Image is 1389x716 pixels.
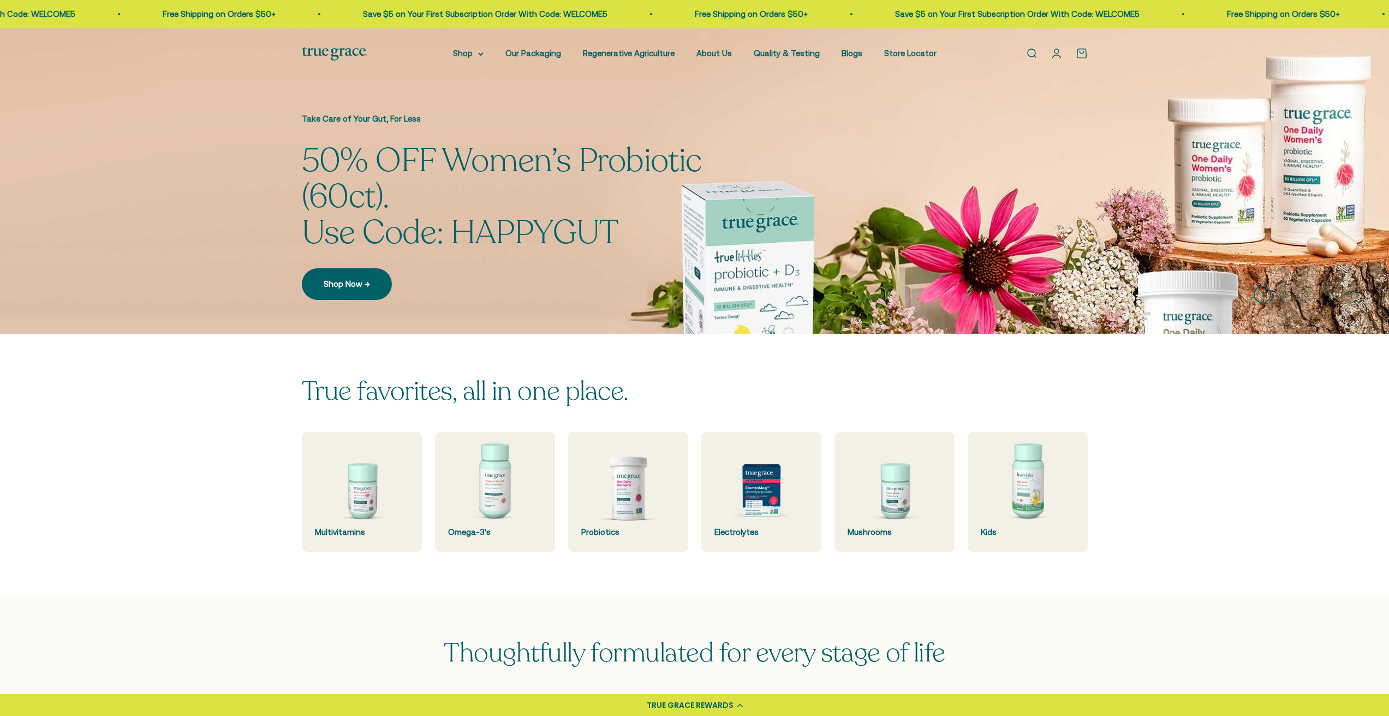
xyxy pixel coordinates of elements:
[981,526,1075,539] div: Kids
[302,268,392,300] a: Shop Now →
[583,49,675,58] a: Regenerative Agriculture
[302,112,782,125] p: Take Care of Your Gut, For Less
[302,374,629,409] split-lines: True favorites, all in one place.
[690,9,803,19] a: Free Shipping on Orders $50+
[848,526,941,539] div: Mushrooms
[358,8,603,21] p: Save $5 on Your First Subscription Order With Code: WELCOME5
[884,49,937,58] a: Store Locator
[1222,9,1335,19] a: Free Shipping on Orders $50+
[448,526,542,539] div: Omega-3's
[968,432,1088,552] a: Kids
[302,432,422,552] a: Multivitamins
[1297,286,1315,303] button: 3
[1254,286,1271,303] button: 1
[647,700,734,711] div: TRUE GRACE REWARDS
[453,47,484,60] summary: Shop
[1319,286,1337,303] button: 4
[1341,286,1358,303] button: 5
[302,175,782,255] split-lines: 50% OFF Women’s Probiotic (60ct). Use Code: HAPPYGUT
[581,526,675,539] div: Probiotics
[1275,286,1293,303] button: 2
[435,432,555,552] a: Omega-3's
[444,635,945,671] span: Thoughtfully formulated for every stage of life
[714,526,808,539] div: Electrolytes
[754,49,820,58] a: Quality & Testing
[834,432,955,552] a: Mushrooms
[890,8,1135,21] p: Save $5 on Your First Subscription Order With Code: WELCOME5
[842,49,862,58] a: Blogs
[568,432,688,552] a: Probiotics
[505,49,561,58] a: Our Packaging
[158,9,271,19] a: Free Shipping on Orders $50+
[696,49,732,58] a: About Us
[701,432,821,552] a: Electrolytes
[315,526,409,539] div: Multivitamins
